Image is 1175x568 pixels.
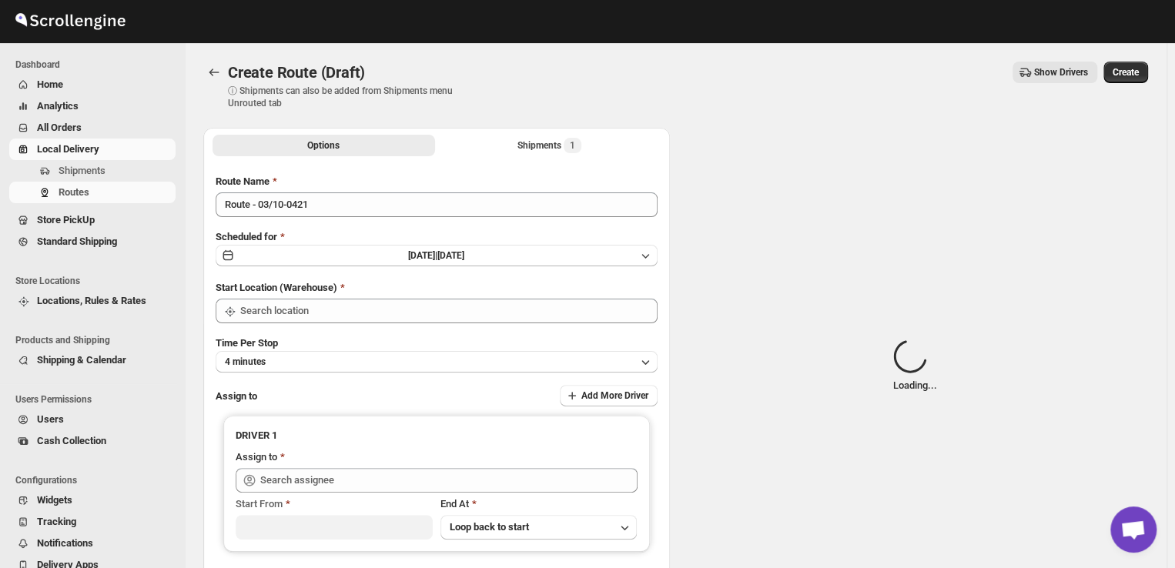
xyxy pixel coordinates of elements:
[9,95,176,117] button: Analytics
[560,385,658,406] button: Add More Driver
[37,122,82,133] span: All Orders
[408,250,437,261] span: [DATE] |
[216,390,257,402] span: Assign to
[37,537,93,549] span: Notifications
[236,498,283,510] span: Start From
[9,489,176,511] button: Widgets
[37,100,79,112] span: Analytics
[228,85,470,109] p: ⓘ Shipments can also be added from Shipments menu Unrouted tab
[1034,66,1088,79] span: Show Drivers
[307,139,340,152] span: Options
[37,79,63,90] span: Home
[440,496,638,512] div: End At
[37,516,76,527] span: Tracking
[9,160,176,182] button: Shipments
[15,393,177,406] span: Users Permissions
[216,245,658,266] button: [DATE]|[DATE]
[581,389,648,402] span: Add More Driver
[37,236,117,247] span: Standard Shipping
[37,435,106,446] span: Cash Collection
[9,533,176,554] button: Notifications
[9,182,176,203] button: Routes
[203,62,225,83] button: Routes
[37,214,95,226] span: Store PickUp
[9,349,176,371] button: Shipping & Calendar
[9,117,176,139] button: All Orders
[9,430,176,452] button: Cash Collection
[15,474,177,486] span: Configurations
[438,135,661,156] button: Selected Shipments
[437,250,464,261] span: [DATE]
[517,138,581,153] div: Shipments
[37,354,126,366] span: Shipping & Calendar
[15,58,177,71] span: Dashboard
[570,139,575,152] span: 1
[9,409,176,430] button: Users
[9,74,176,95] button: Home
[228,63,365,82] span: Create Route (Draft)
[1113,66,1139,79] span: Create
[216,337,278,349] span: Time Per Stop
[216,282,337,293] span: Start Location (Warehouse)
[440,515,638,540] button: Loop back to start
[893,339,937,393] div: Loading...
[216,351,658,373] button: 4 minutes
[216,231,277,242] span: Scheduled for
[15,334,177,346] span: Products and Shipping
[1110,506,1157,553] div: Open chat
[59,186,89,198] span: Routes
[236,449,277,465] div: Assign to
[450,521,529,533] span: Loop back to start
[216,192,658,217] input: Eg: Bengaluru Route
[9,511,176,533] button: Tracking
[15,275,177,287] span: Store Locations
[236,428,638,443] h3: DRIVER 1
[59,165,105,176] span: Shipments
[225,356,266,368] span: 4 minutes
[37,413,64,425] span: Users
[240,299,658,323] input: Search location
[1103,62,1148,83] button: Create
[37,143,99,155] span: Local Delivery
[1013,62,1097,83] button: Show Drivers
[260,468,638,493] input: Search assignee
[213,135,435,156] button: All Route Options
[37,295,146,306] span: Locations, Rules & Rates
[216,175,269,187] span: Route Name
[9,290,176,312] button: Locations, Rules & Rates
[37,494,72,506] span: Widgets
